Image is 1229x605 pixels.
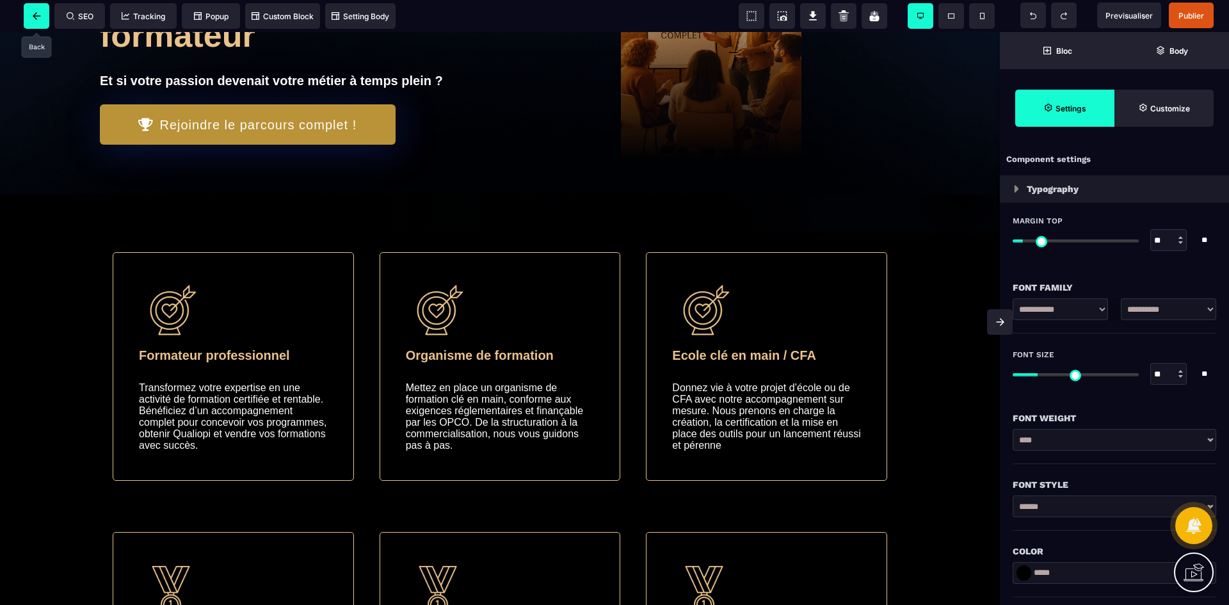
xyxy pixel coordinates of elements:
[100,38,522,60] text: Et si votre passion devenait votre métier à temps plein ?
[1150,104,1190,113] strong: Customize
[769,3,795,29] span: Screenshot
[1015,90,1114,127] span: Settings
[1114,90,1214,127] span: Open Style Manager
[1056,46,1072,56] strong: Bloc
[1000,147,1229,172] div: Component settings
[1013,410,1216,426] div: Font Weight
[1014,185,1019,193] img: loading
[194,12,229,21] span: Popup
[406,313,595,334] h3: Organisme de formation
[139,313,328,334] h3: Formateur professionnel
[1056,104,1086,113] strong: Settings
[1000,32,1114,69] span: Open Blocks
[1105,11,1153,20] span: Previsualiser
[139,526,203,590] img: 90e472d6c7f1e812f3d2da5b8d04bc93_icon_formation.png
[100,72,396,113] button: Rejoindre le parcours complet !
[1169,46,1188,56] strong: Body
[1013,216,1063,226] span: Margin Top
[1178,11,1204,20] span: Publier
[139,246,203,311] img: 184210e047c06fd5bc12ddb28e3bbffc_Cible.png
[1013,477,1216,492] div: Font Style
[672,347,861,423] text: Donnez vie à votre projet d’école ou de CFA avec notre accompagnement sur mesure. Nous prenons en...
[67,12,93,21] span: SEO
[1013,280,1216,295] div: Font Family
[406,526,470,590] img: 90e472d6c7f1e812f3d2da5b8d04bc93_icon_formation.png
[1027,181,1079,197] p: Typography
[252,12,314,21] span: Custom Block
[406,246,470,311] img: 184210e047c06fd5bc12ddb28e3bbffc_Cible.png
[1097,3,1161,28] span: Preview
[672,526,736,590] img: 4673723715567d3e7947c2329969ad4c_90e472d6c7f1e812f3d2da5b8d04bc93_icon_formation.png
[1013,544,1216,559] div: Color
[1013,350,1054,360] span: Font Size
[672,313,861,334] h3: Ecole clé en main / CFA
[672,246,736,311] img: 184210e047c06fd5bc12ddb28e3bbffc_Cible.png
[1114,32,1229,69] span: Open Layer Manager
[122,12,165,21] span: Tracking
[332,12,389,21] span: Setting Body
[739,3,764,29] span: View components
[139,347,328,423] text: Transformez votre expertise en une activité de formation certifiée et rentable. Bénéficiez d’un a...
[406,347,595,423] text: Mettez en place un organisme de formation clé en main, conforme aux exigences réglementaires et f...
